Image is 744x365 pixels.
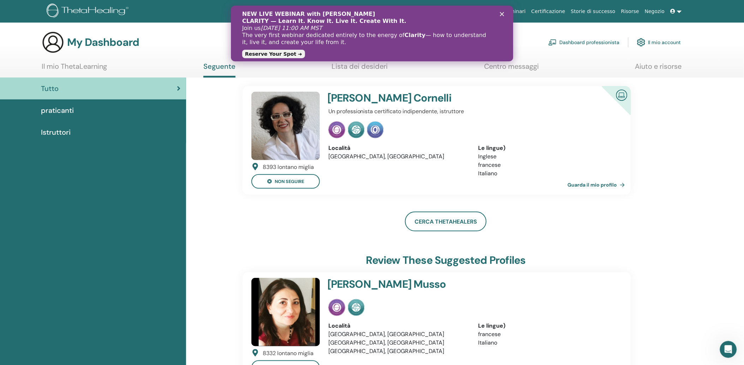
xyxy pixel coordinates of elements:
div: Le lingue) [478,144,618,152]
a: Seguente [203,62,236,78]
button: non seguire [251,174,320,189]
div: Località [328,322,468,330]
iframe: Intercom live chat [720,341,737,358]
h4: [PERSON_NAME] Cornelli [327,92,569,104]
a: Negozio [642,5,667,18]
img: Istruttore online certificato [613,87,630,103]
div: Le lingue) [478,322,618,330]
a: Corsi e seminari [483,5,529,18]
li: [GEOGRAPHIC_DATA], [GEOGRAPHIC_DATA] [328,152,468,161]
div: Istruttore online certificato [590,86,631,127]
div: Località [328,144,468,152]
li: Italiano [478,169,618,178]
img: logo.png [47,4,131,19]
a: Centro messaggi [484,62,539,76]
a: Il mio ThetaLearning [42,62,107,76]
a: Certificazione [529,5,568,18]
span: Tutto [41,83,59,94]
li: [GEOGRAPHIC_DATA], [GEOGRAPHIC_DATA] [328,330,468,339]
a: Aiuto e risorse [635,62,682,76]
div: 8332 lontano miglia [263,349,314,358]
p: Un professionista certificato indipendente, istruttore [328,107,618,116]
img: chalkboard-teacher.svg [548,39,557,45]
img: cog.svg [637,36,645,48]
li: Italiano [478,339,618,347]
a: Lista dei desideri [332,62,388,76]
li: francese [478,330,618,339]
span: praticanti [41,105,74,116]
span: Istruttori [41,127,71,138]
img: default.jpg [251,92,320,160]
h3: My Dashboard [67,36,139,49]
a: Il mio account [637,35,681,50]
a: Guarda il mio profilo [568,178,628,192]
h3: Review these suggested profiles [366,254,526,267]
img: default.jpg [251,278,320,346]
a: Cerca ThetaHealers [405,212,487,231]
a: Risorse [618,5,642,18]
iframe: Intercom live chat banner [231,6,513,61]
a: Storie di successo [568,5,618,18]
div: 8393 lontano miglia [263,163,314,171]
li: [GEOGRAPHIC_DATA], [GEOGRAPHIC_DATA] [328,339,468,347]
li: Inglese [478,152,618,161]
a: Di [472,5,483,18]
li: francese [478,161,618,169]
img: generic-user-icon.jpg [42,31,64,54]
h4: [PERSON_NAME] Musso [327,278,569,291]
div: Chiudi [269,6,276,11]
a: Dashboard professionista [548,35,620,50]
li: [GEOGRAPHIC_DATA], [GEOGRAPHIC_DATA] [328,347,468,355]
